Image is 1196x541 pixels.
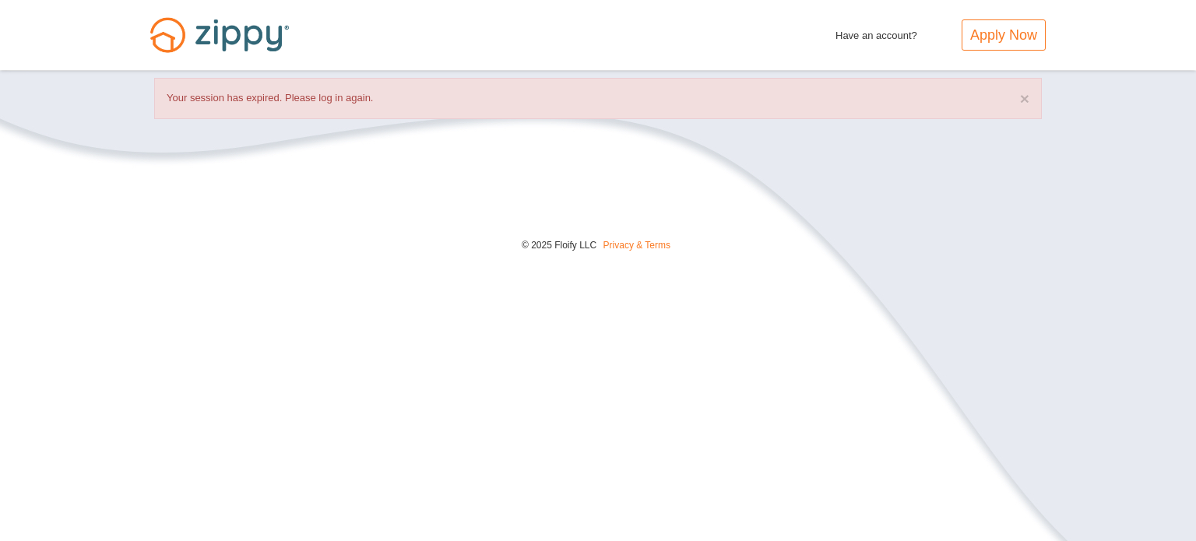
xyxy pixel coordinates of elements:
[522,240,596,251] span: © 2025 Floify LLC
[603,240,670,251] a: Privacy & Terms
[154,78,1042,119] div: Your session has expired. Please log in again.
[835,19,917,44] span: Have an account?
[962,19,1046,51] a: Apply Now
[1020,90,1029,107] button: ×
